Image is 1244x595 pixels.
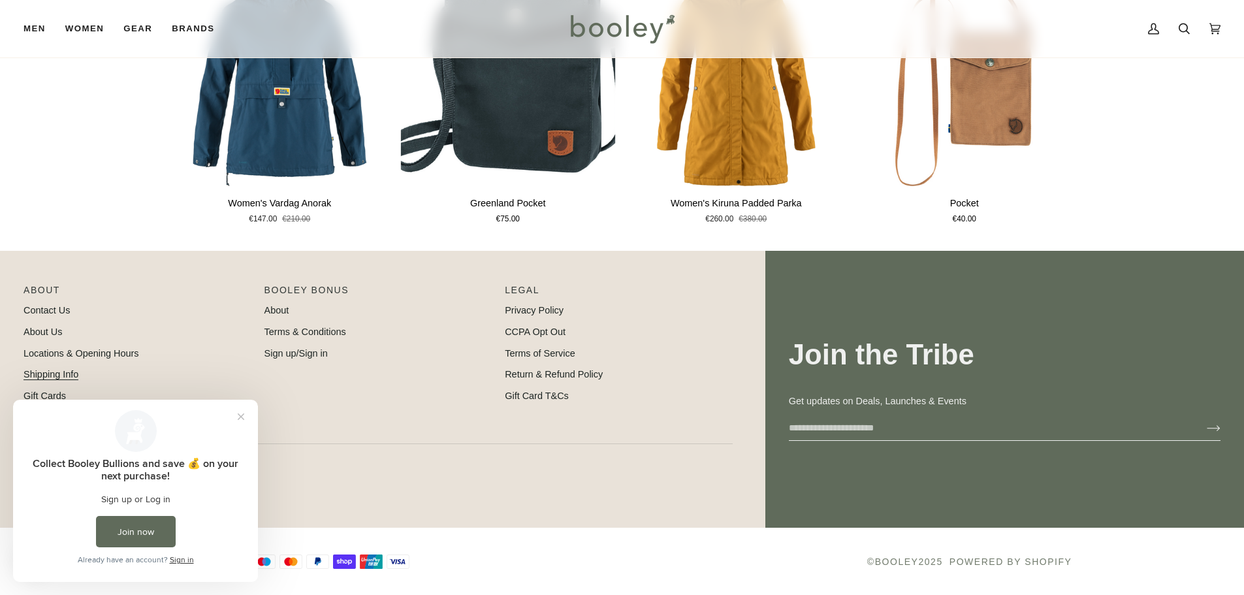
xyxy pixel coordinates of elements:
[1186,418,1220,439] button: Join
[172,191,388,226] a: Women's Vardag Anorak
[505,305,564,315] a: Privacy Policy
[24,348,139,359] a: Locations & Opening Hours
[505,391,569,401] a: Gift Card T&Cs
[789,416,1186,440] input: your-email@example.com
[172,22,214,35] span: Brands
[857,191,1072,226] a: Pocket
[24,305,70,315] a: Contact Us
[24,391,66,401] a: Gift Cards
[671,197,802,211] p: Women's Kiruna Padded Parka
[65,22,104,35] span: Women
[13,400,258,582] iframe: Loyalty program pop-up with offers and actions
[949,556,1072,567] a: Powered by Shopify
[739,214,767,225] span: €380.00
[24,327,62,337] a: About Us
[470,197,546,211] p: Greenland Pocket
[950,197,979,211] p: Pocket
[505,327,566,337] a: CCPA Opt Out
[24,283,251,304] p: Pipeline_Footer Main
[789,337,1220,373] h3: Join the Tribe
[953,214,976,225] span: €40.00
[228,197,331,211] p: Women's Vardag Anorak
[24,22,46,35] span: Men
[496,214,520,225] span: €75.00
[400,191,616,226] a: Greenland Pocket
[249,214,277,225] span: €147.00
[505,348,575,359] a: Terms of Service
[705,214,733,225] span: €260.00
[264,348,328,359] a: Sign up/Sign in
[282,214,310,225] span: €210.00
[505,369,603,379] a: Return & Refund Policy
[875,556,919,567] a: Booley
[789,394,1220,409] p: Get updates on Deals, Launches & Events
[505,283,733,304] p: Pipeline_Footer Sub
[629,191,844,226] a: Women's Kiruna Padded Parka
[565,10,679,48] img: Booley
[264,305,289,315] a: About
[264,327,346,337] a: Terms & Conditions
[264,283,492,304] p: Booley Bonus
[867,555,943,569] span: © 2025
[24,369,78,379] a: Shipping Info
[123,22,152,35] span: Gear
